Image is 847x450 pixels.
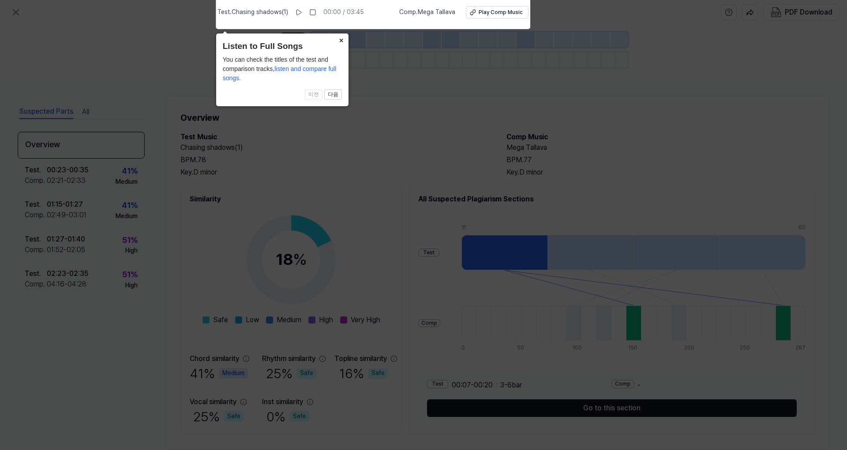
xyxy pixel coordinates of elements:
[466,6,528,19] button: Play Comp Music
[334,33,349,46] button: Close
[323,8,364,17] div: 00:00 / 03:45
[223,55,342,83] div: You can check the titles of the test and comparison tracks,
[324,89,342,100] button: 다음
[399,8,455,17] span: Comp . Mega Tallava
[223,40,342,53] header: Listen to Full Songs
[217,8,288,17] span: Test . Chasing shadows(1)
[223,65,337,82] span: listen and compare full songs.
[479,9,523,16] div: Play Comp Music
